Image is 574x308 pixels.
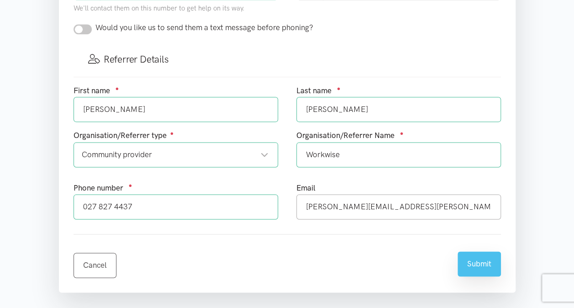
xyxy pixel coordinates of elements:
[74,129,278,142] div: Organisation/Referrer type
[116,85,119,92] sup: ●
[74,182,123,194] label: Phone number
[400,130,404,137] sup: ●
[95,23,313,32] span: Would you like us to send them a text message before phoning?
[88,53,486,66] h3: Referrer Details
[74,4,245,12] small: We'll contact them on this number to get help on its way.
[296,85,332,97] label: Last name
[458,251,501,276] button: Submit
[296,129,395,142] label: Organisation/Referrer Name
[74,85,110,97] label: First name
[170,130,174,137] sup: ●
[74,253,116,278] a: Cancel
[337,85,341,92] sup: ●
[129,182,132,189] sup: ●
[296,182,316,194] label: Email
[82,149,269,161] div: Community provider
